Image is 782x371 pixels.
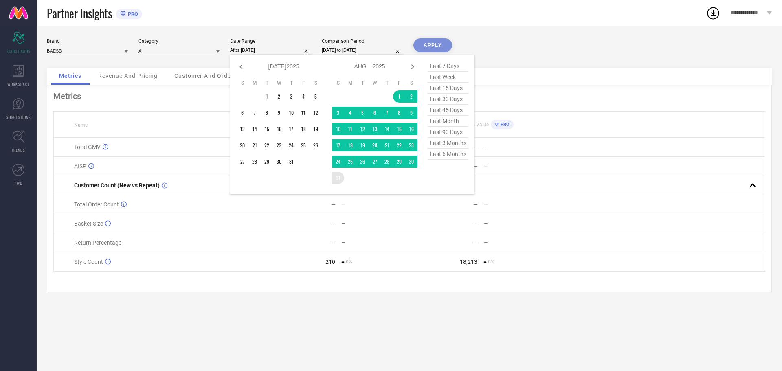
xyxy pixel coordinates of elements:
[344,139,356,151] td: Mon Aug 18 2025
[381,80,393,86] th: Thursday
[381,107,393,119] td: Thu Aug 07 2025
[331,220,336,227] div: —
[285,107,297,119] td: Thu Jul 10 2025
[248,139,261,151] td: Mon Jul 21 2025
[248,123,261,135] td: Mon Jul 14 2025
[428,72,468,83] span: last week
[285,156,297,168] td: Thu Jul 31 2025
[248,80,261,86] th: Monday
[344,80,356,86] th: Monday
[248,156,261,168] td: Mon Jul 28 2025
[310,123,322,135] td: Sat Jul 19 2025
[405,90,417,103] td: Sat Aug 02 2025
[236,139,248,151] td: Sun Jul 20 2025
[230,38,312,44] div: Date Range
[310,107,322,119] td: Sat Jul 12 2025
[381,139,393,151] td: Thu Aug 21 2025
[369,107,381,119] td: Wed Aug 06 2025
[484,202,551,207] div: —
[405,123,417,135] td: Sat Aug 16 2025
[405,139,417,151] td: Sat Aug 23 2025
[297,90,310,103] td: Fri Jul 04 2025
[285,123,297,135] td: Thu Jul 17 2025
[47,5,112,22] span: Partner Insights
[332,139,344,151] td: Sun Aug 17 2025
[248,107,261,119] td: Mon Jul 07 2025
[332,172,344,184] td: Sun Aug 31 2025
[381,156,393,168] td: Thu Aug 28 2025
[356,156,369,168] td: Tue Aug 26 2025
[428,149,468,160] span: last 6 months
[499,122,510,127] span: PRO
[11,147,25,153] span: TRENDS
[484,163,551,169] div: —
[460,259,477,265] div: 18,213
[332,80,344,86] th: Sunday
[356,107,369,119] td: Tue Aug 05 2025
[285,139,297,151] td: Thu Jul 24 2025
[393,139,405,151] td: Fri Aug 22 2025
[405,156,417,168] td: Sat Aug 30 2025
[322,38,403,44] div: Comparison Period
[310,139,322,151] td: Sat Jul 26 2025
[393,107,405,119] td: Fri Aug 08 2025
[381,123,393,135] td: Thu Aug 14 2025
[428,61,468,72] span: last 7 days
[74,122,88,128] span: Name
[310,90,322,103] td: Sat Jul 05 2025
[369,156,381,168] td: Wed Aug 27 2025
[484,240,551,246] div: —
[297,123,310,135] td: Fri Jul 18 2025
[473,239,478,246] div: —
[74,182,160,189] span: Customer Count (New vs Repeat)
[285,90,297,103] td: Thu Jul 03 2025
[236,107,248,119] td: Sun Jul 06 2025
[428,138,468,149] span: last 3 months
[428,105,468,116] span: last 45 days
[344,123,356,135] td: Mon Aug 11 2025
[331,239,336,246] div: —
[473,220,478,227] div: —
[261,139,273,151] td: Tue Jul 22 2025
[297,80,310,86] th: Friday
[310,80,322,86] th: Saturday
[332,123,344,135] td: Sun Aug 10 2025
[356,139,369,151] td: Tue Aug 19 2025
[59,72,81,79] span: Metrics
[405,80,417,86] th: Saturday
[74,239,121,246] span: Return Percentage
[126,11,138,17] span: PRO
[428,116,468,127] span: last month
[342,202,409,207] div: —
[344,156,356,168] td: Mon Aug 25 2025
[6,114,31,120] span: SUGGESTIONS
[369,123,381,135] td: Wed Aug 13 2025
[74,259,103,265] span: Style Count
[393,80,405,86] th: Friday
[369,139,381,151] td: Wed Aug 20 2025
[7,48,31,54] span: SCORECARDS
[488,259,494,265] span: 0%
[408,62,417,72] div: Next month
[47,38,128,44] div: Brand
[273,80,285,86] th: Wednesday
[273,156,285,168] td: Wed Jul 30 2025
[273,90,285,103] td: Wed Jul 02 2025
[484,221,551,226] div: —
[174,72,237,79] span: Customer And Orders
[297,139,310,151] td: Fri Jul 25 2025
[428,94,468,105] span: last 30 days
[393,156,405,168] td: Fri Aug 29 2025
[74,144,101,150] span: Total GMV
[285,80,297,86] th: Thursday
[369,80,381,86] th: Wednesday
[273,123,285,135] td: Wed Jul 16 2025
[706,6,720,20] div: Open download list
[273,107,285,119] td: Wed Jul 09 2025
[236,156,248,168] td: Sun Jul 27 2025
[74,220,103,227] span: Basket Size
[261,107,273,119] td: Tue Jul 08 2025
[53,91,765,101] div: Metrics
[273,139,285,151] td: Wed Jul 23 2025
[428,127,468,138] span: last 90 days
